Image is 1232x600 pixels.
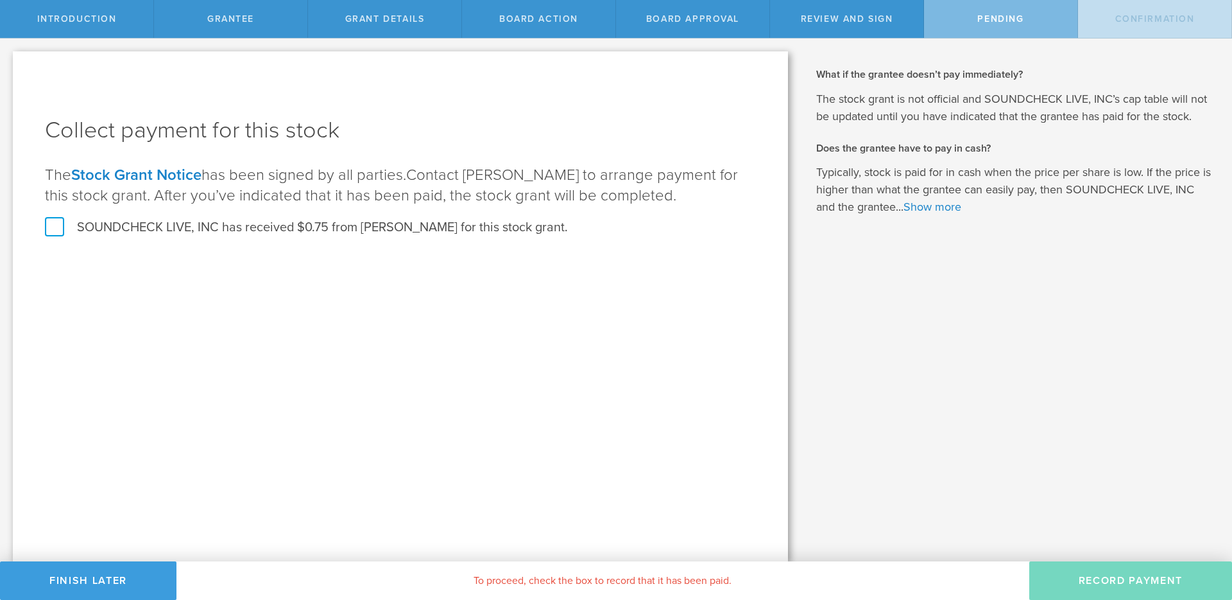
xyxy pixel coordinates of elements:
[816,91,1213,125] p: The stock grant is not official and SOUNDCHECK LIVE, INC’s cap table will not be updated until yo...
[816,164,1213,216] p: Typically, stock is paid for in cash when the price per share is low. If the price is higher than...
[45,165,756,206] p: The has been signed by all parties.
[816,67,1213,82] h2: What if the grantee doesn’t pay immediately?
[801,13,893,24] span: Review and Sign
[45,219,568,236] label: SOUNDCHECK LIVE, INC has received $0.75 from [PERSON_NAME] for this stock grant.
[37,13,117,24] span: Introduction
[1168,500,1232,561] iframe: Chat Widget
[45,115,756,146] h1: Collect payment for this stock
[1029,561,1232,600] button: Record Payment
[816,141,1213,155] h2: Does the grantee have to pay in cash?
[499,13,578,24] span: Board Action
[646,13,739,24] span: Board Approval
[903,200,961,214] a: Show more
[345,13,425,24] span: Grant Details
[474,574,732,587] span: To proceed, check the box to record that it has been paid.
[71,166,201,184] a: Stock Grant Notice
[977,13,1023,24] span: Pending
[207,13,254,24] span: Grantee
[1115,13,1195,24] span: Confirmation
